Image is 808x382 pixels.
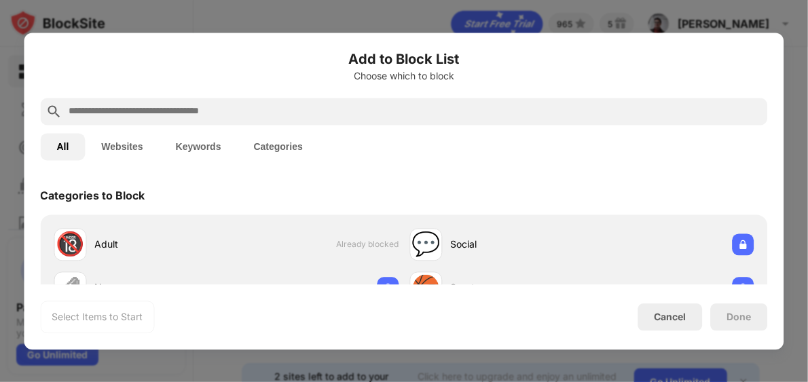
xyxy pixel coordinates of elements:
div: Categories to Block [41,189,145,202]
button: Categories [238,133,319,160]
div: 💬 [411,231,440,259]
div: 🗞 [59,274,82,302]
div: Select Items to Start [52,310,143,324]
div: News [95,281,227,295]
div: Sports [450,281,582,295]
div: Done [727,311,752,322]
button: Websites [85,133,159,160]
img: search.svg [46,103,62,119]
div: Cancel [655,311,686,323]
div: 🔞 [56,231,85,259]
div: 🏀 [411,274,440,302]
span: Already blocked [336,240,399,250]
button: All [41,133,86,160]
h6: Add to Block List [41,49,768,69]
div: Social [450,237,582,252]
div: Choose which to block [41,71,768,81]
button: Keywords [160,133,238,160]
div: Adult [95,237,227,252]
